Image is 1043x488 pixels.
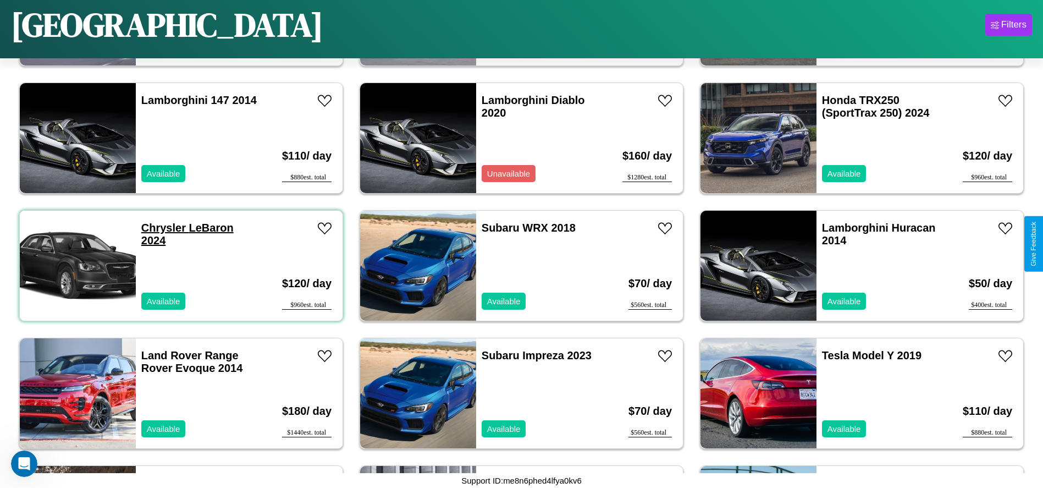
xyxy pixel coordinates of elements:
p: Available [487,421,521,436]
a: Chrysler LeBaron 2024 [141,222,234,246]
div: Give Feedback [1030,222,1038,266]
p: Available [827,421,861,436]
div: $ 960 est. total [963,173,1012,182]
iframe: Intercom live chat [11,451,37,477]
button: Filters [985,14,1032,36]
p: Unavailable [487,166,530,181]
h3: $ 120 / day [963,139,1012,173]
a: Honda TRX250 (SportTrax 250) 2024 [822,94,930,119]
div: $ 400 est. total [969,301,1012,310]
p: Available [147,294,180,309]
h3: $ 160 / day [622,139,672,173]
h3: $ 180 / day [282,394,332,429]
div: $ 880 est. total [282,173,332,182]
div: $ 960 est. total [282,301,332,310]
a: Tesla Model Y 2019 [822,349,921,361]
div: $ 880 est. total [963,429,1012,437]
p: Available [487,294,521,309]
p: Available [827,294,861,309]
h3: $ 70 / day [628,266,672,301]
a: Lamborghini Huracan 2014 [822,222,936,246]
p: Available [147,421,180,436]
div: Filters [1001,19,1027,30]
a: Lamborghini 147 2014 [141,94,257,106]
a: Subaru WRX 2018 [482,222,576,234]
p: Available [147,166,180,181]
h3: $ 110 / day [282,139,332,173]
div: $ 560 est. total [628,429,672,437]
h3: $ 50 / day [969,266,1012,301]
div: $ 1440 est. total [282,429,332,437]
a: Lamborghini Diablo 2020 [482,94,585,119]
a: Subaru Impreza 2023 [482,349,592,361]
div: $ 560 est. total [628,301,672,310]
a: Land Rover Range Rover Evoque 2014 [141,349,243,374]
div: $ 1280 est. total [622,173,672,182]
h3: $ 70 / day [628,394,672,429]
h3: $ 110 / day [963,394,1012,429]
p: Available [827,166,861,181]
h1: [GEOGRAPHIC_DATA] [11,2,323,47]
p: Support ID: me8n6phed4lfya0kv6 [461,473,581,488]
h3: $ 120 / day [282,266,332,301]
